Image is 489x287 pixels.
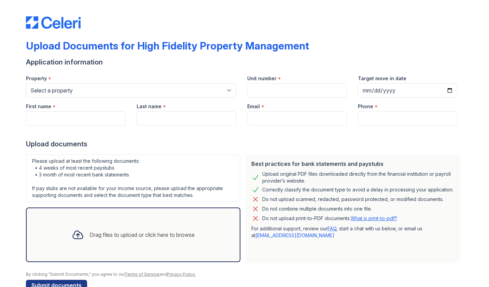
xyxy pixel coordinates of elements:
div: By clicking "Submit Documents," you agree to our and [26,272,463,277]
a: Terms of Service [125,272,159,277]
div: Best practices for bank statements and paystubs [251,160,455,168]
img: CE_Logo_Blue-a8612792a0a2168367f1c8372b55b34899dd931a85d93a1a3d3e32e68fde9ad4.png [26,16,81,29]
p: Do not upload print-to-PDF documents. [262,215,397,222]
a: Privacy Policy. [167,272,196,277]
div: Upload Documents for High Fidelity Property Management [26,40,309,52]
div: Do not combine multiple documents into one file. [262,205,372,213]
label: Unit number [247,75,277,82]
label: Target move in date [358,75,406,82]
p: For additional support, review our , start a chat with us below, or email us at [251,225,455,239]
label: First name [26,103,51,110]
div: Drag files to upload or click here to browse [89,231,195,239]
label: Email [247,103,260,110]
a: FAQ [327,226,336,231]
label: Phone [358,103,373,110]
div: Do not upload scanned, redacted, password protected, or modified documents. [262,195,444,203]
div: Upload documents [26,139,463,149]
div: Upload original PDF files downloaded directly from the financial institution or payroll provider’... [262,171,455,184]
label: Property [26,75,47,82]
a: [EMAIL_ADDRESS][DOMAIN_NAME] [255,232,334,238]
div: Application information [26,57,463,67]
div: Please upload at least the following documents: • 4 weeks of most recent paystubs • 3 month of mo... [26,154,240,202]
label: Last name [137,103,162,110]
div: Correctly classify the document type to avoid a delay in processing your application. [262,186,453,194]
a: What is print-to-pdf? [351,215,397,221]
